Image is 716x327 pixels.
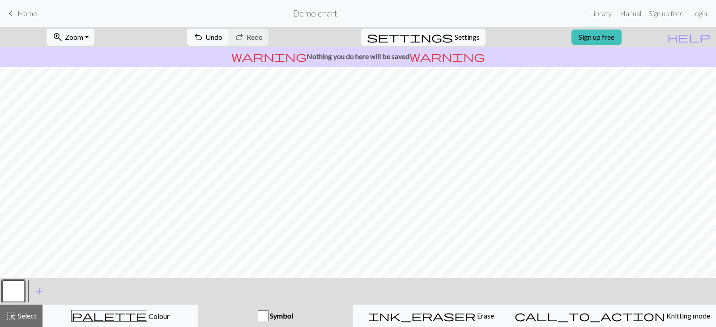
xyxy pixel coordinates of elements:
[571,30,622,45] a: Sign up free
[509,305,716,327] button: Knitting mode
[34,285,45,297] span: add
[615,4,645,22] a: Manual
[187,29,229,46] button: Undo
[72,310,147,322] span: palette
[667,31,710,43] span: help
[455,32,480,42] span: Settings
[665,311,710,320] span: Knitting mode
[65,33,83,41] span: Zoom
[17,311,37,320] span: Select
[43,305,198,327] button: Colour
[645,4,687,22] a: Sign up free
[47,29,94,46] button: Zoom
[52,31,63,43] span: zoom_in
[367,32,453,42] i: Settings
[198,305,353,327] button: Symbol
[476,311,494,320] span: Erase
[4,51,712,62] p: Nothing you do here will be saved
[687,4,711,22] a: Login
[17,9,37,17] span: Home
[147,312,170,320] span: Colour
[205,33,222,41] span: Undo
[409,50,485,63] span: warning
[515,310,665,322] span: call_to_action
[361,29,486,46] button: SettingsSettings
[5,7,16,20] span: keyboard_arrow_left
[293,8,337,18] h2: Demo chart
[586,4,615,22] a: Library
[367,31,453,43] span: settings
[368,310,476,322] span: ink_eraser
[268,311,293,320] span: Symbol
[193,31,204,43] span: undo
[5,6,37,21] a: Home
[6,310,17,322] span: highlight_alt
[231,50,307,63] span: warning
[353,305,509,327] button: Erase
